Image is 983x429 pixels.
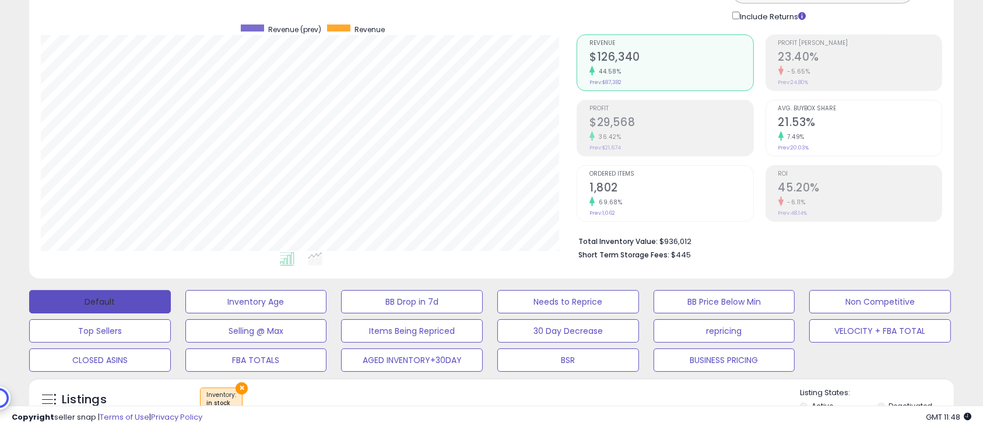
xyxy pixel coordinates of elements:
[809,290,951,313] button: Non Competitive
[185,319,327,343] button: Selling @ Max
[784,198,806,207] small: -6.11%
[589,40,753,47] span: Revenue
[29,319,171,343] button: Top Sellers
[578,233,933,247] li: $936,012
[889,401,932,411] label: Deactivated
[724,9,820,23] div: Include Returns
[778,144,809,151] small: Prev: 20.03%
[595,67,621,76] small: 44.58%
[589,144,621,151] small: Prev: $21,674
[778,50,942,66] h2: 23.40%
[100,411,149,423] a: Terms of Use
[589,116,753,131] h2: $29,568
[341,319,483,343] button: Items Being Repriced
[671,249,691,260] span: $445
[236,382,248,395] button: ×
[578,250,669,260] b: Short Term Storage Fees:
[497,348,639,372] button: BSR
[354,25,385,34] span: Revenue
[654,319,795,343] button: repricing
[206,390,236,408] span: Inventory :
[778,171,942,177] span: ROI
[654,348,795,372] button: BUSINESS PRICING
[654,290,795,313] button: BB Price Below Min
[12,412,202,423] div: seller snap | |
[497,319,639,343] button: 30 Day Decrease
[809,319,951,343] button: VELOCITY + FBA TOTAL
[595,198,622,207] small: 69.68%
[812,401,833,411] label: Active
[778,210,808,217] small: Prev: 48.14%
[589,181,753,197] h2: 1,802
[778,40,942,47] span: Profit [PERSON_NAME]
[206,399,236,407] div: in stock
[778,106,942,112] span: Avg. Buybox Share
[589,50,753,66] h2: $126,340
[268,25,321,34] span: Revenue (prev)
[784,132,805,141] small: 7.49%
[589,171,753,177] span: Ordered Items
[778,116,942,131] h2: 21.53%
[589,79,622,86] small: Prev: $87,382
[589,106,753,112] span: Profit
[341,348,483,372] button: AGED INVENTORY+30DAY
[778,181,942,197] h2: 45.20%
[185,290,327,313] button: Inventory Age
[595,132,621,141] small: 36.42%
[29,348,171,372] button: CLOSED ASINS
[778,79,809,86] small: Prev: 24.80%
[29,290,171,313] button: Default
[185,348,327,372] button: FBA TOTALS
[151,411,202,423] a: Privacy Policy
[62,392,107,408] h5: Listings
[341,290,483,313] button: BB Drop in 7d
[784,67,810,76] small: -5.65%
[497,290,639,313] button: Needs to Reprice
[800,388,953,399] p: Listing States:
[578,236,658,246] b: Total Inventory Value:
[12,411,54,423] strong: Copyright
[589,210,615,217] small: Prev: 1,062
[926,411,971,423] span: 2025-08-11 11:48 GMT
